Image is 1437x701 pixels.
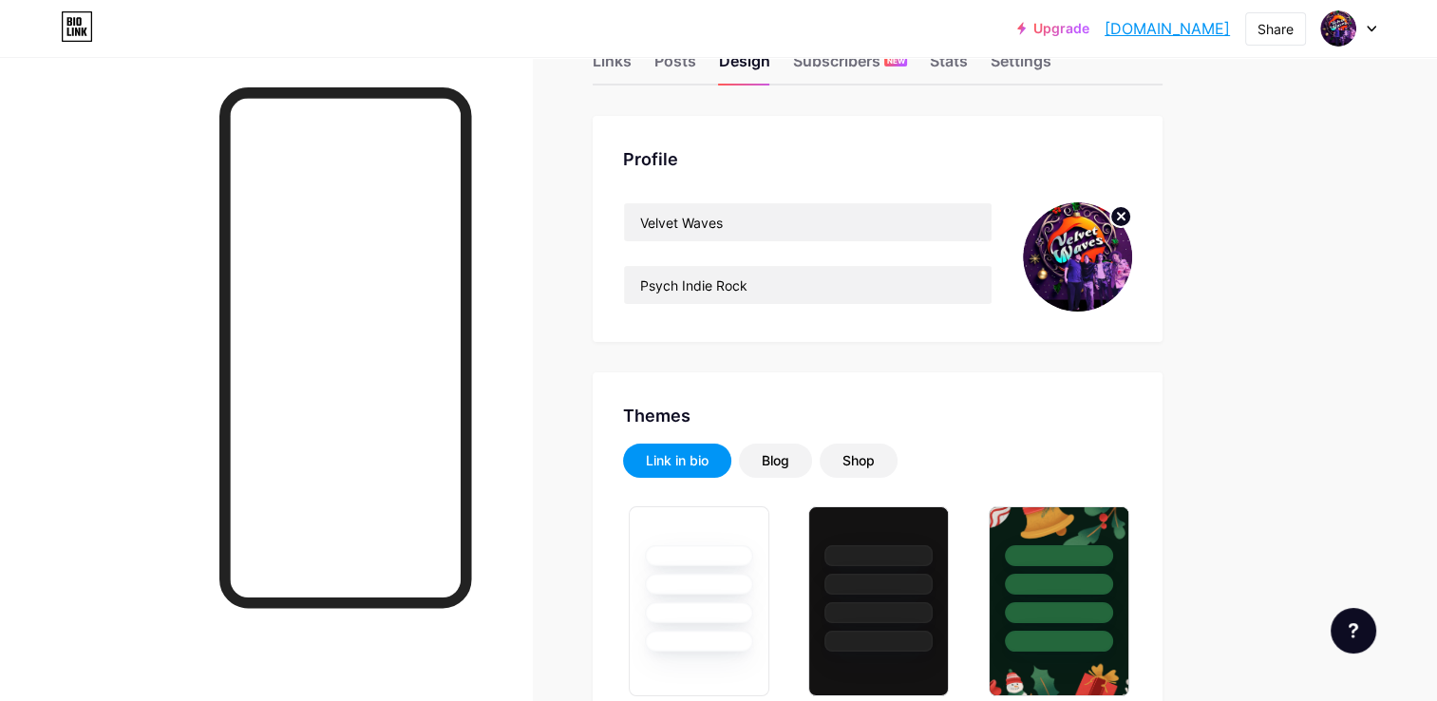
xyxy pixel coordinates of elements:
[1017,21,1089,36] a: Upgrade
[593,49,632,84] div: Links
[623,403,1132,428] div: Themes
[930,49,968,84] div: Stats
[842,451,875,470] div: Shop
[762,451,789,470] div: Blog
[624,266,992,304] input: Bio
[1320,10,1356,47] img: Jacob Dacus
[1105,17,1230,40] a: [DOMAIN_NAME]
[1023,202,1132,312] img: Jacob Dacus
[887,55,905,66] span: NEW
[646,451,709,470] div: Link in bio
[793,49,907,84] div: Subscribers
[1257,19,1294,39] div: Share
[654,49,696,84] div: Posts
[991,49,1051,84] div: Settings
[624,203,992,241] input: Name
[719,49,770,84] div: Design
[623,146,1132,172] div: Profile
